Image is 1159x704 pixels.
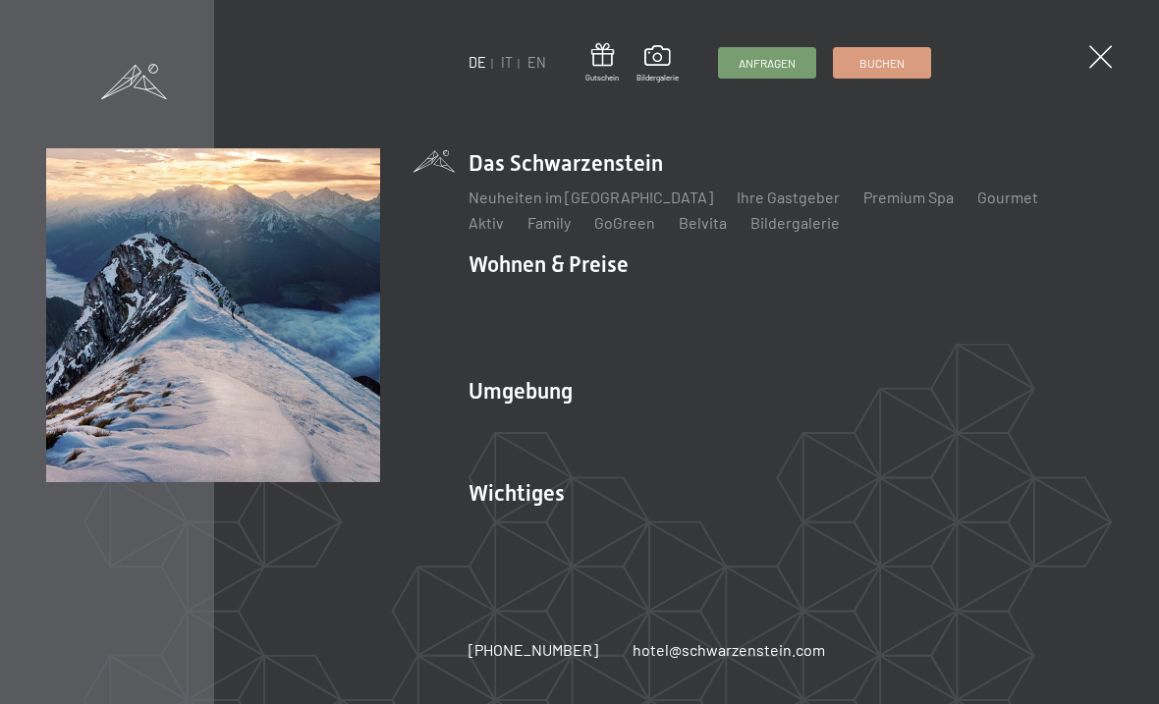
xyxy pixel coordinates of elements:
a: Premium Spa [863,188,954,206]
a: GoGreen [594,213,655,232]
a: [PHONE_NUMBER] [469,639,598,661]
span: Gutschein [585,73,619,83]
span: Bildergalerie [636,73,679,83]
a: IT [501,54,513,71]
a: Aktiv [469,213,504,232]
a: DE [469,54,486,71]
a: Gourmet [977,188,1038,206]
a: Bildergalerie [636,45,679,82]
span: [PHONE_NUMBER] [469,640,598,659]
a: hotel@schwarzenstein.com [633,639,825,661]
a: Family [527,213,571,232]
span: Anfragen [739,55,796,72]
a: Belvita [679,213,727,232]
a: Neuheiten im [GEOGRAPHIC_DATA] [469,188,713,206]
a: Ihre Gastgeber [737,188,840,206]
a: Anfragen [719,48,815,78]
a: Bildergalerie [750,213,840,232]
a: Gutschein [585,43,619,83]
a: EN [527,54,546,71]
a: Buchen [834,48,930,78]
span: Buchen [859,55,905,72]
